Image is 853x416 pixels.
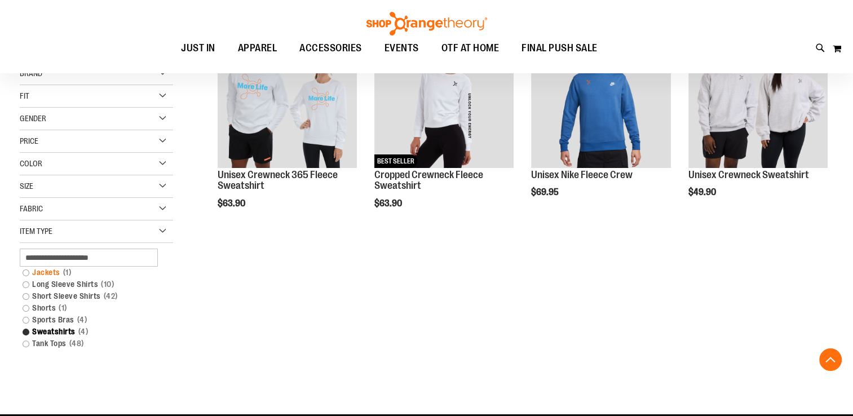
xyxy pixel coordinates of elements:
[384,36,419,61] span: EVENTS
[441,36,500,61] span: OTF AT HOME
[17,326,164,338] a: Sweatshirts4
[374,28,514,169] a: Cropped Crewneck Fleece SweatshirtNEWBEST SELLER
[369,23,519,237] div: product
[17,338,164,349] a: Tank Tops48
[374,154,417,168] span: BEST SELLER
[17,302,164,314] a: Shorts1
[688,28,828,169] a: OTF Unisex Crewneck Sweatshirt Grey
[17,278,164,290] a: Long Sleeve Shirts10
[374,28,514,167] img: Cropped Crewneck Fleece Sweatshirt
[20,136,38,145] span: Price
[212,23,363,237] div: product
[525,23,676,226] div: product
[688,28,828,167] img: OTF Unisex Crewneck Sweatshirt Grey
[510,36,609,61] a: FINAL PUSH SALE
[218,169,338,192] a: Unisex Crewneck 365 Fleece Sweatshirt
[20,182,33,191] span: Size
[17,267,164,278] a: Jackets1
[98,278,117,290] span: 10
[74,314,90,326] span: 4
[60,267,74,278] span: 1
[218,28,357,169] a: Unisex Crewneck 365 Fleece SweatshirtNEW
[374,198,404,209] span: $63.90
[683,23,833,226] div: product
[373,36,430,61] a: EVENTS
[819,348,842,371] button: Back To Top
[299,36,362,61] span: ACCESSORIES
[218,28,357,167] img: Unisex Crewneck 365 Fleece Sweatshirt
[20,204,43,213] span: Fabric
[531,169,633,180] a: Unisex Nike Fleece Crew
[56,302,70,314] span: 1
[531,187,560,197] span: $69.95
[227,36,289,61] a: APPAREL
[20,227,52,236] span: Item Type
[76,326,91,338] span: 4
[288,36,373,61] a: ACCESSORIES
[688,169,809,180] a: Unisex Crewneck Sweatshirt
[67,338,87,349] span: 48
[101,290,121,302] span: 42
[238,36,277,61] span: APPAREL
[20,114,46,123] span: Gender
[20,159,42,168] span: Color
[531,28,670,167] img: Unisex Nike Fleece Crew
[521,36,598,61] span: FINAL PUSH SALE
[218,198,247,209] span: $63.90
[688,187,718,197] span: $49.90
[374,169,483,192] a: Cropped Crewneck Fleece Sweatshirt
[20,69,42,78] span: Brand
[181,36,215,61] span: JUST IN
[20,91,29,100] span: Fit
[430,36,511,61] a: OTF AT HOME
[531,28,670,169] a: Unisex Nike Fleece CrewNEW
[170,36,227,61] a: JUST IN
[17,290,164,302] a: Short Sleeve Shirts42
[17,314,164,326] a: Sports Bras4
[365,12,489,36] img: Shop Orangetheory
